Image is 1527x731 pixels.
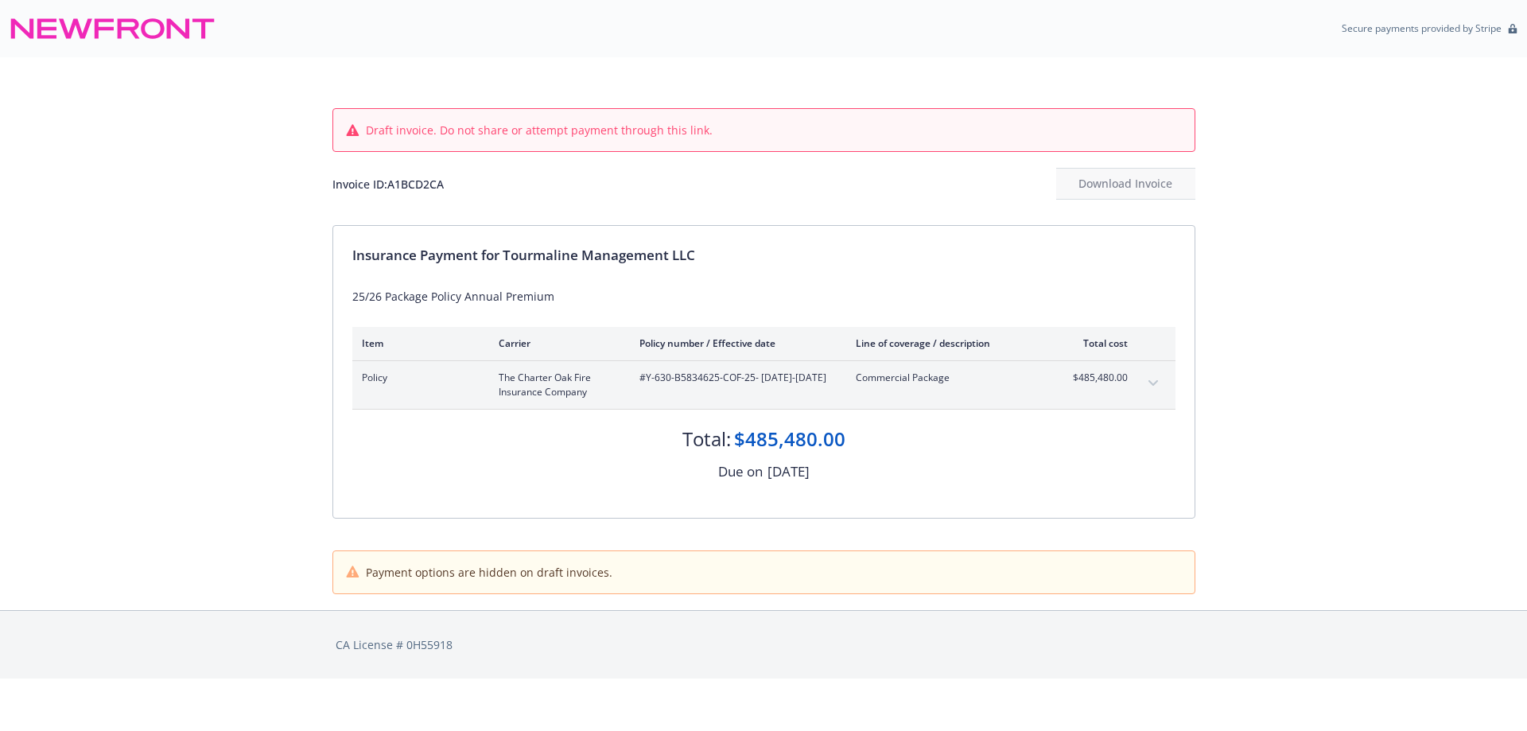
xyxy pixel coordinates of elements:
[1068,371,1128,385] span: $485,480.00
[1056,169,1195,199] div: Download Invoice
[767,461,810,482] div: [DATE]
[682,426,731,453] div: Total:
[499,336,614,350] div: Carrier
[734,426,845,453] div: $485,480.00
[856,336,1043,350] div: Line of coverage / description
[499,371,614,399] span: The Charter Oak Fire Insurance Company
[1068,336,1128,350] div: Total cost
[718,461,763,482] div: Due on
[362,336,473,350] div: Item
[352,288,1175,305] div: 25/26 Package Policy Annual Premium
[1342,21,1502,35] p: Secure payments provided by Stripe
[856,371,1043,385] span: Commercial Package
[639,336,830,350] div: Policy number / Effective date
[366,122,713,138] span: Draft invoice. Do not share or attempt payment through this link.
[352,361,1175,409] div: PolicyThe Charter Oak Fire Insurance Company#Y-630-B5834625-COF-25- [DATE]-[DATE]Commercial Packa...
[366,564,612,581] span: Payment options are hidden on draft invoices.
[332,176,444,192] div: Invoice ID: A1BCD2CA
[1056,168,1195,200] button: Download Invoice
[1140,371,1166,396] button: expand content
[352,245,1175,266] div: Insurance Payment for Tourmaline Management LLC
[639,371,830,385] span: #Y-630-B5834625-COF-25 - [DATE]-[DATE]
[362,371,473,385] span: Policy
[336,636,1192,653] div: CA License # 0H55918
